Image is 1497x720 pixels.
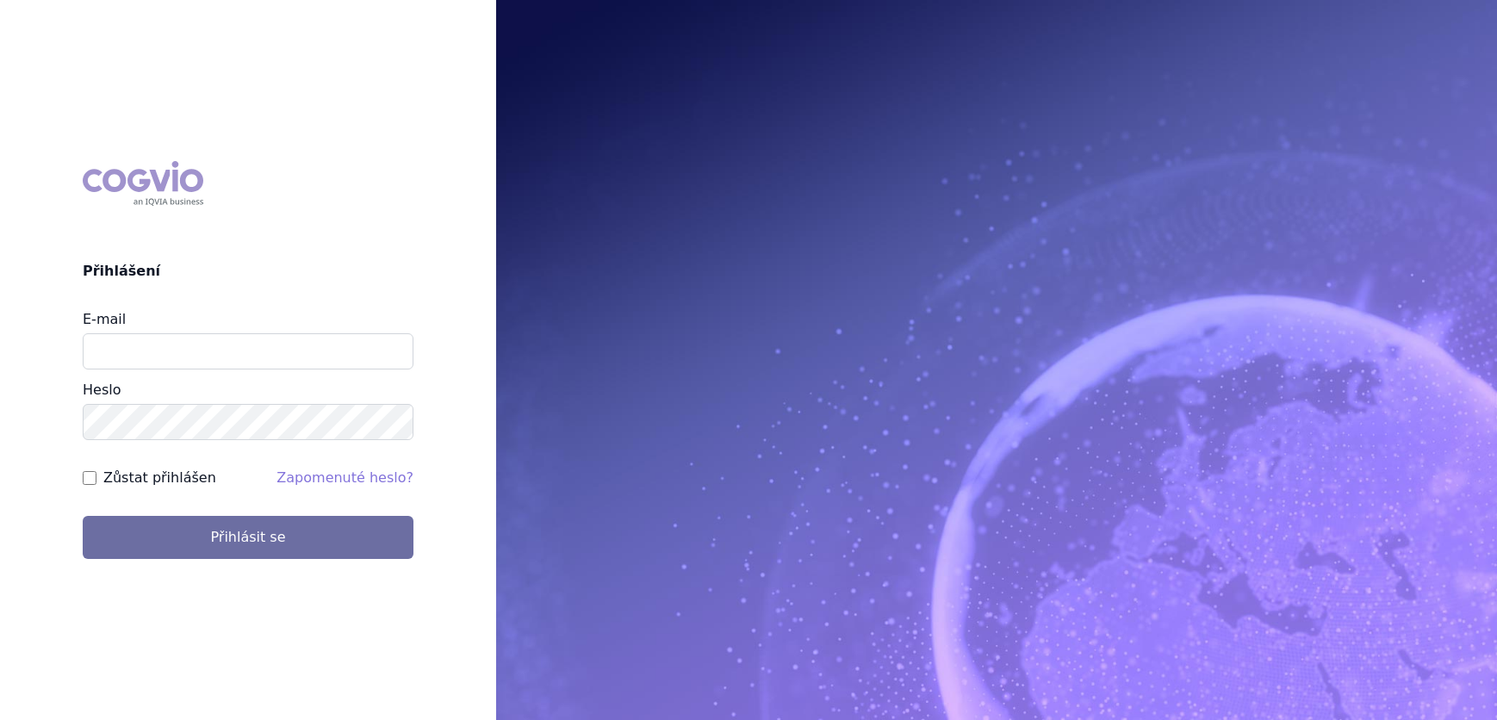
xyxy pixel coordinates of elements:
[103,468,216,488] label: Zůstat přihlášen
[83,161,203,206] div: COGVIO
[83,261,413,282] h2: Přihlášení
[83,516,413,559] button: Přihlásit se
[276,469,413,486] a: Zapomenuté heslo?
[83,311,126,327] label: E-mail
[83,382,121,398] label: Heslo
